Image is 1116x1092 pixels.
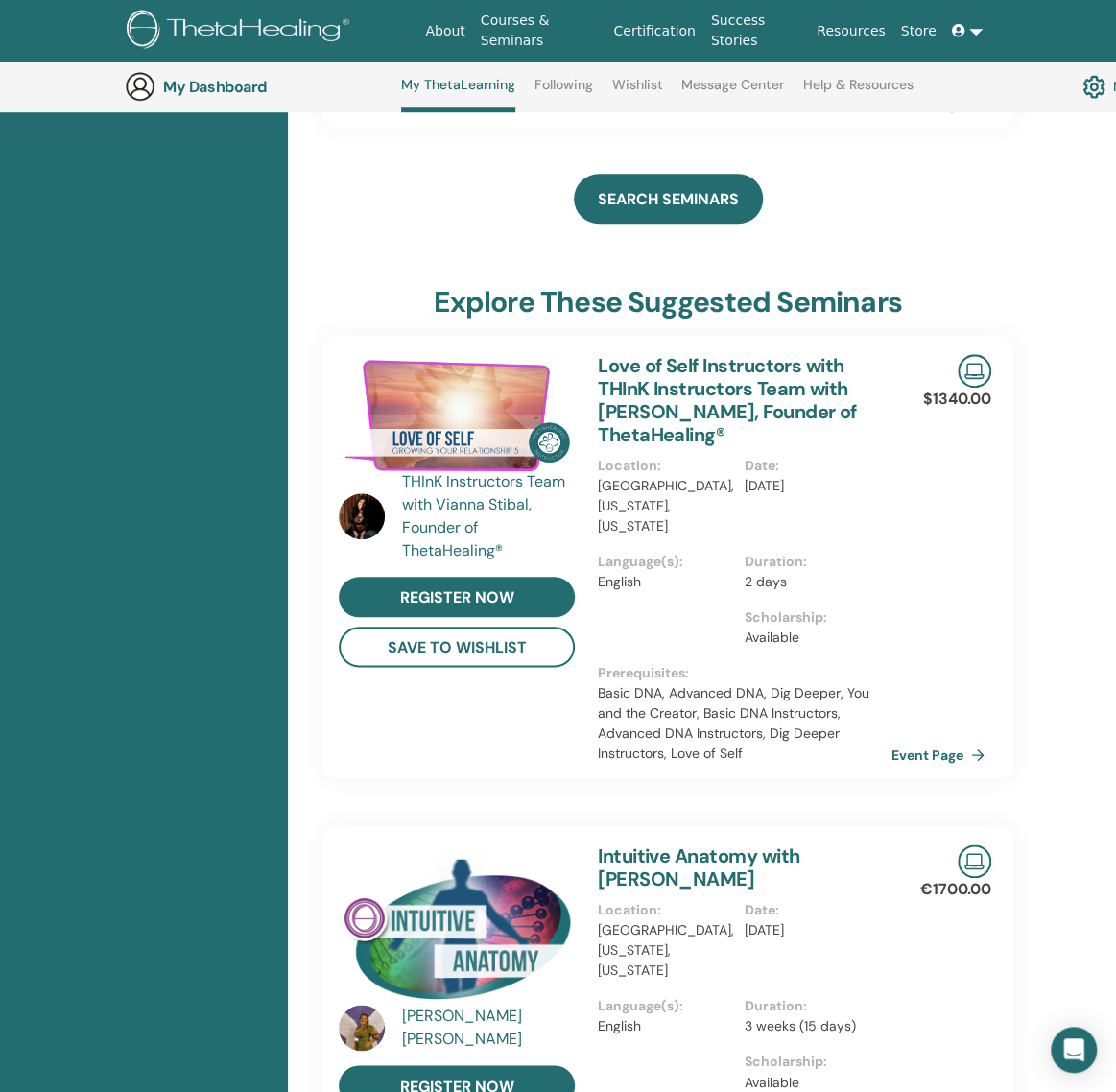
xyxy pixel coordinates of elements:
[598,683,891,764] p: Basic DNA, Advanced DNA, Dig Deeper, You and the Creator, Basic DNA Instructors, Advanced DNA Ins...
[923,388,991,411] p: $1340.00
[598,552,733,572] p: Language(s) :
[891,741,992,770] a: Event Page
[402,1005,580,1051] a: [PERSON_NAME] [PERSON_NAME]
[598,572,733,592] p: English
[745,607,880,628] p: Scholarship :
[745,1072,880,1092] p: Available
[920,878,991,901] p: €1700.00
[745,476,880,496] p: [DATE]
[163,78,355,96] h3: My Dashboard
[339,493,385,539] img: default.jpg
[598,996,733,1016] p: Language(s) :
[745,628,880,648] p: Available
[745,1016,880,1036] p: 3 weeks (15 days)
[598,189,739,209] span: SEARCH SEMINARS
[598,663,891,683] p: Prerequisites :
[598,353,857,447] a: Love of Self Instructors with THInK Instructors Team with [PERSON_NAME], Founder of ThetaHealing®
[339,577,575,617] a: register now
[1051,1027,1097,1073] div: Open Intercom Messenger
[745,920,880,940] p: [DATE]
[745,456,880,476] p: Date :
[598,456,733,476] p: Location :
[127,10,356,53] img: logo.png
[1082,70,1105,103] img: cog.svg
[473,3,606,59] a: Courses & Seminars
[803,77,914,107] a: Help & Resources
[534,77,593,107] a: Following
[612,77,663,107] a: Wishlist
[745,572,880,592] p: 2 days
[417,13,472,49] a: About
[598,900,733,920] p: Location :
[745,552,880,572] p: Duration :
[598,476,733,536] p: [GEOGRAPHIC_DATA], [US_STATE], [US_STATE]
[434,285,901,320] h3: explore these suggested seminars
[598,920,733,981] p: [GEOGRAPHIC_DATA], [US_STATE], [US_STATE]
[605,13,702,49] a: Certification
[402,470,580,562] a: THInK Instructors Team with Vianna Stibal, Founder of ThetaHealing®
[339,354,575,477] img: Love of Self Instructors
[958,354,991,388] img: Live Online Seminar
[125,71,155,102] img: generic-user-icon.jpg
[339,844,575,1010] img: Intuitive Anatomy
[745,996,880,1016] p: Duration :
[809,13,893,49] a: Resources
[745,1052,880,1072] p: Scholarship :
[958,844,991,878] img: Live Online Seminar
[598,1016,733,1036] p: English
[598,843,799,891] a: Intuitive Anatomy with [PERSON_NAME]
[703,3,809,59] a: Success Stories
[681,77,784,107] a: Message Center
[745,900,880,920] p: Date :
[339,627,575,667] button: save to wishlist
[339,1005,385,1051] img: default.jpg
[574,174,763,224] a: SEARCH SEMINARS
[401,77,515,112] a: My ThetaLearning
[400,587,514,607] span: register now
[893,13,944,49] a: Store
